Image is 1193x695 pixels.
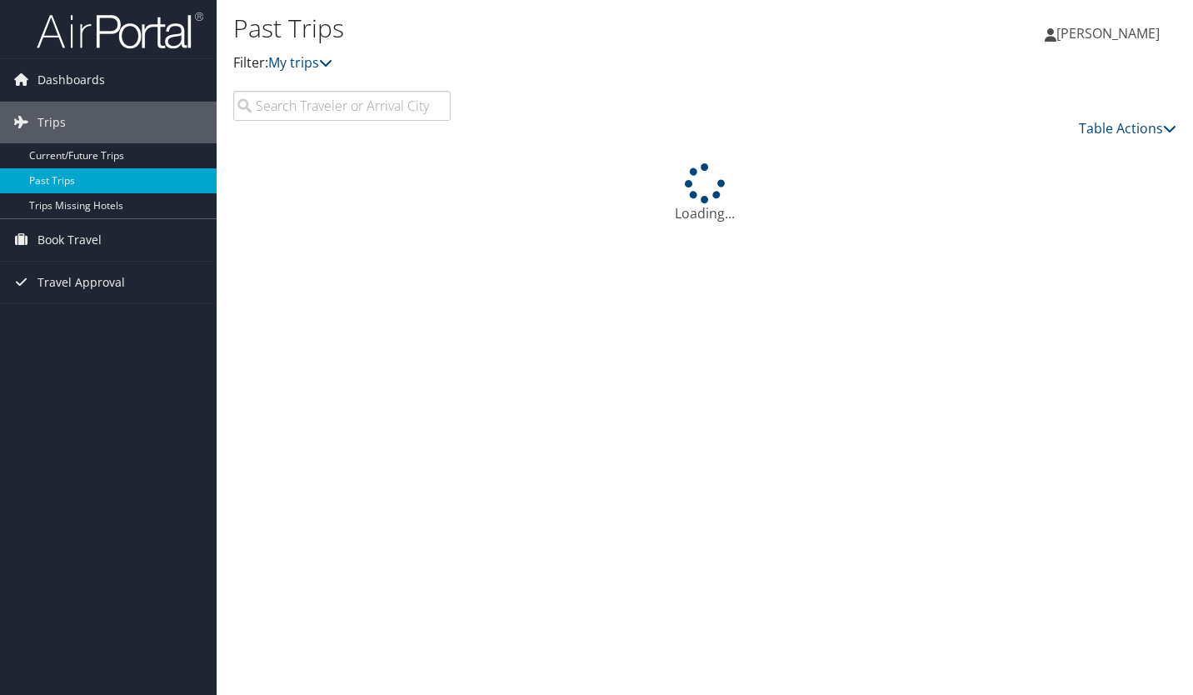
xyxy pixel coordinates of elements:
[37,219,102,261] span: Book Travel
[1056,24,1160,42] span: [PERSON_NAME]
[1045,8,1176,58] a: [PERSON_NAME]
[233,163,1176,223] div: Loading...
[37,262,125,303] span: Travel Approval
[1079,119,1176,137] a: Table Actions
[233,91,451,121] input: Search Traveler or Arrival City
[37,11,203,50] img: airportal-logo.png
[233,11,862,46] h1: Past Trips
[233,52,862,74] p: Filter:
[37,102,66,143] span: Trips
[268,53,332,72] a: My trips
[37,59,105,101] span: Dashboards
